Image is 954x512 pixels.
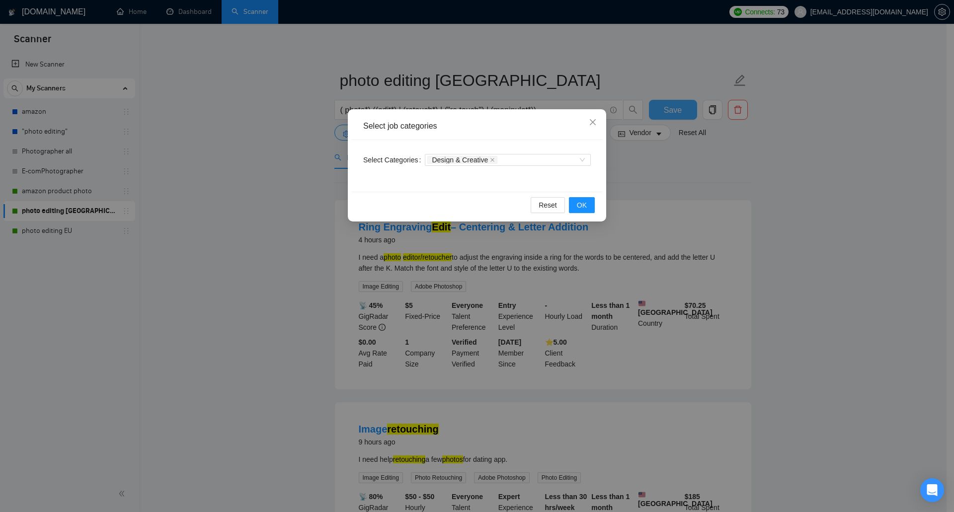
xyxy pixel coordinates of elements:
[579,109,606,136] button: Close
[363,152,425,168] label: Select Categories
[577,200,587,211] span: OK
[589,118,597,126] span: close
[531,197,565,213] button: Reset
[920,478,944,502] div: Open Intercom Messenger
[490,157,495,162] span: close
[432,156,488,163] span: Design & Creative
[363,121,591,132] div: Select job categories
[427,156,497,164] span: Design & Creative
[569,197,595,213] button: OK
[539,200,557,211] span: Reset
